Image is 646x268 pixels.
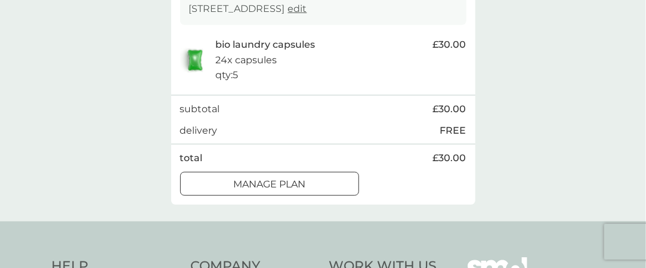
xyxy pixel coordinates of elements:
p: [STREET_ADDRESS] [189,1,307,17]
p: total [180,150,203,166]
p: 24x capsules [216,53,277,68]
p: subtotal [180,101,220,117]
a: edit [288,3,307,14]
span: £30.00 [433,101,466,117]
span: £30.00 [433,37,466,53]
p: Manage plan [233,177,305,192]
p: FREE [440,123,466,138]
p: bio laundry capsules [216,37,316,53]
p: delivery [180,123,218,138]
button: Manage plan [180,172,359,196]
span: £30.00 [433,150,466,166]
p: qty : 5 [216,67,239,83]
